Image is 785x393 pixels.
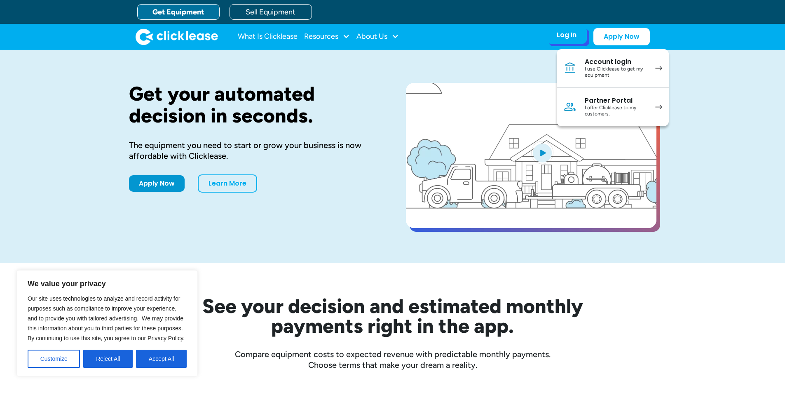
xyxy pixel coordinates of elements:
nav: Log In [557,49,669,126]
a: Learn More [198,174,257,193]
p: We value your privacy [28,279,187,289]
div: Log In [557,31,576,39]
button: Accept All [136,350,187,368]
div: Account login [585,58,647,66]
img: arrow [655,105,662,109]
div: Compare equipment costs to expected revenue with predictable monthly payments. Choose terms that ... [129,349,656,370]
h1: Get your automated decision in seconds. [129,83,380,127]
span: Our site uses technologies to analyze and record activity for purposes such as compliance to impr... [28,295,185,341]
h2: See your decision and estimated monthly payments right in the app. [162,296,623,336]
img: Bank icon [563,61,576,75]
div: The equipment you need to start or grow your business is now affordable with Clicklease. [129,140,380,161]
img: Clicklease logo [136,28,218,45]
img: Person icon [563,100,576,113]
a: home [136,28,218,45]
div: About Us [356,28,399,45]
img: arrow [655,66,662,71]
a: Account loginI use Clicklease to get my equipment [557,49,669,88]
img: Blue play button logo on a light blue circular background [531,141,553,164]
div: We value your privacy [16,270,198,377]
a: What Is Clicklease [238,28,298,45]
div: I offer Clicklease to my customers. [585,105,647,118]
a: open lightbox [406,83,656,228]
div: Partner Portal [585,96,647,105]
a: Partner PortalI offer Clicklease to my customers. [557,88,669,126]
a: Get Equipment [137,4,220,20]
button: Customize [28,350,80,368]
div: Resources [304,28,350,45]
button: Reject All [83,350,133,368]
a: Apply Now [593,28,650,45]
a: Sell Equipment [230,4,312,20]
div: I use Clicklease to get my equipment [585,66,647,79]
a: Apply Now [129,175,185,192]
